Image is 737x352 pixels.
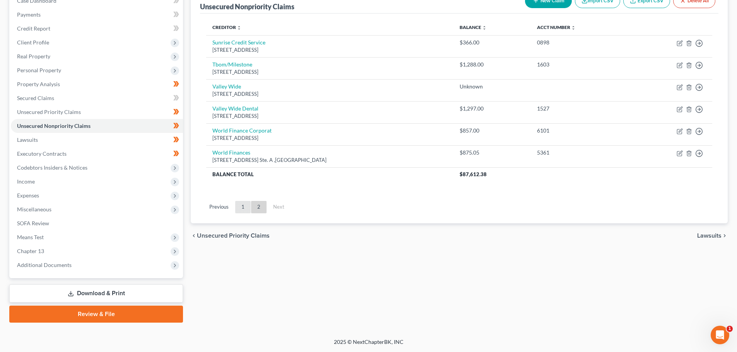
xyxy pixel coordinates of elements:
span: Client Profile [17,39,49,46]
i: chevron_right [722,233,728,239]
a: Payments [11,8,183,22]
span: Lawsuits [17,136,38,143]
a: Valley Wide Dental [212,105,258,112]
span: Codebtors Insiders & Notices [17,164,87,171]
iframe: Intercom live chat [711,326,729,344]
span: Income [17,178,35,185]
a: Secured Claims [11,91,183,105]
a: Balance unfold_more [460,24,487,30]
span: Lawsuits [697,233,722,239]
a: Executory Contracts [11,147,183,161]
div: $366.00 [460,39,524,46]
span: Miscellaneous [17,206,51,213]
span: Credit Report [17,25,50,32]
span: Personal Property [17,67,61,73]
i: unfold_more [237,26,241,30]
div: $1,297.00 [460,105,524,112]
span: Unsecured Nonpriority Claims [17,122,91,129]
a: Previous [203,201,235,213]
a: Acct Number unfold_more [537,24,576,30]
i: unfold_more [482,26,487,30]
div: 5361 [537,149,624,156]
div: 6101 [537,127,624,134]
div: $875.05 [460,149,524,156]
div: [STREET_ADDRESS] [212,112,447,120]
span: Property Analysis [17,81,60,87]
div: 2025 © NextChapterBK, INC [148,338,589,352]
span: Executory Contracts [17,150,67,157]
span: 1 [727,326,733,332]
div: [STREET_ADDRESS] [212,134,447,142]
div: [STREET_ADDRESS] Ste. A ,[GEOGRAPHIC_DATA] [212,156,447,164]
a: World Finances [212,149,250,156]
span: Additional Documents [17,262,72,268]
div: $857.00 [460,127,524,134]
a: Download & Print [9,284,183,303]
th: Balance Total [206,167,453,181]
a: Unsecured Nonpriority Claims [11,119,183,133]
div: 1603 [537,61,624,68]
div: Unsecured Nonpriority Claims [200,2,294,11]
div: $1,288.00 [460,61,524,68]
span: Chapter 13 [17,248,44,254]
a: Unsecured Priority Claims [11,105,183,119]
span: Unsecured Priority Claims [17,109,81,115]
span: Unsecured Priority Claims [197,233,270,239]
a: Lawsuits [11,133,183,147]
a: Credit Report [11,22,183,36]
span: SOFA Review [17,220,49,226]
i: unfold_more [571,26,576,30]
span: Secured Claims [17,95,54,101]
div: Unknown [460,83,524,90]
a: Sunrise Credit Service [212,39,265,46]
div: [STREET_ADDRESS] [212,68,447,76]
a: World Finance Corporat [212,127,272,134]
a: 2 [251,201,267,213]
button: Lawsuits chevron_right [697,233,728,239]
a: Tbom/Milestone [212,61,252,68]
a: 1 [235,201,251,213]
div: 1527 [537,105,624,112]
span: Payments [17,11,41,18]
a: Creditor unfold_more [212,24,241,30]
i: chevron_left [191,233,197,239]
a: Property Analysis [11,77,183,91]
span: Expenses [17,192,39,199]
a: SOFA Review [11,216,183,230]
div: [STREET_ADDRESS] [212,90,447,98]
div: [STREET_ADDRESS] [212,46,447,54]
span: Real Property [17,53,50,60]
span: Means Test [17,234,44,240]
a: Valley Wide [212,83,241,90]
span: $87,612.38 [460,171,487,177]
a: Review & File [9,306,183,323]
div: 0898 [537,39,624,46]
button: chevron_left Unsecured Priority Claims [191,233,270,239]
